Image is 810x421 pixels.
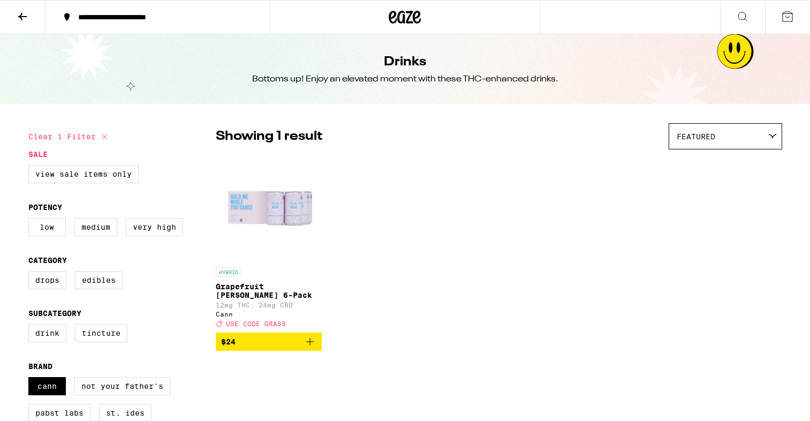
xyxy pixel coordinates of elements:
[216,311,322,318] div: Cann
[28,377,66,395] label: Cann
[28,362,52,371] legend: Brand
[28,256,67,265] legend: Category
[216,155,322,262] img: Cann - Grapefruit Rosemary 6-Pack
[28,218,66,236] label: Low
[677,132,715,141] span: Featured
[216,127,322,146] p: Showing 1 result
[74,377,170,395] label: Not Your Father's
[216,333,322,351] button: Add to bag
[216,267,241,277] p: HYBRID
[216,155,322,333] a: Open page for Grapefruit Rosemary 6-Pack from Cann
[216,282,322,299] p: Grapefruit [PERSON_NAME] 6-Pack
[75,271,123,289] label: Edibles
[74,218,117,236] label: Medium
[28,165,139,183] label: View Sale Items Only
[28,309,81,318] legend: Subcategory
[28,324,66,342] label: Drink
[28,271,66,289] label: Drops
[75,324,127,342] label: Tincture
[28,203,62,212] legend: Potency
[221,337,236,346] span: $24
[126,218,183,236] label: Very High
[28,150,48,159] legend: Sale
[28,123,111,150] button: Clear 1 filter
[384,53,426,71] h1: Drinks
[252,73,558,85] div: Bottoms up! Enjoy an elevated moment with these THC-enhanced drinks.
[226,320,286,327] span: USE CODE GRASS
[216,302,322,309] p: 12mg THC: 24mg CBD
